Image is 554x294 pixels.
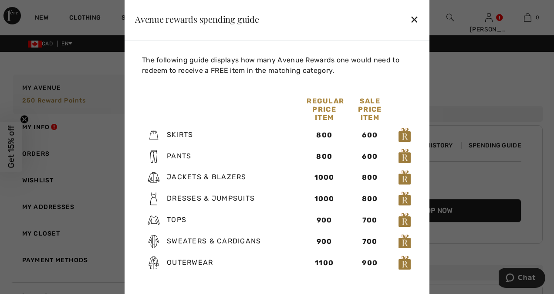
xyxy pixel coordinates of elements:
[167,151,191,160] span: Pants
[301,97,347,122] div: Regular Price Item
[352,258,388,268] div: 900
[352,194,388,204] div: 800
[167,237,261,245] span: Sweaters & Cardigans
[19,6,37,14] span: Chat
[352,130,388,140] div: 600
[167,258,213,267] span: Outerwear
[410,10,419,28] div: ✕
[398,127,411,143] img: loyalty_logo_r.svg
[398,148,411,164] img: loyalty_logo_r.svg
[347,97,393,122] div: Sale Price Item
[135,14,259,23] div: Avenue rewards spending guide
[398,170,411,185] img: loyalty_logo_r.svg
[398,234,411,250] img: loyalty_logo_r.svg
[352,236,388,247] div: 700
[307,194,342,204] div: 1000
[167,194,255,202] span: Dresses & Jumpsuits
[142,55,415,76] p: The following guide displays how many Avenue Rewards one would need to redeem to receive a FREE i...
[352,172,388,183] div: 800
[307,258,342,268] div: 1100
[398,255,411,270] img: loyalty_logo_r.svg
[398,212,411,228] img: loyalty_logo_r.svg
[307,151,342,161] div: 800
[307,172,342,183] div: 1000
[167,130,193,139] span: Skirts
[352,215,388,226] div: 700
[307,130,342,140] div: 800
[307,236,342,247] div: 900
[167,173,247,181] span: Jackets & Blazers
[167,215,186,224] span: Tops
[352,151,388,161] div: 600
[307,215,342,226] div: 900
[398,191,411,207] img: loyalty_logo_r.svg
